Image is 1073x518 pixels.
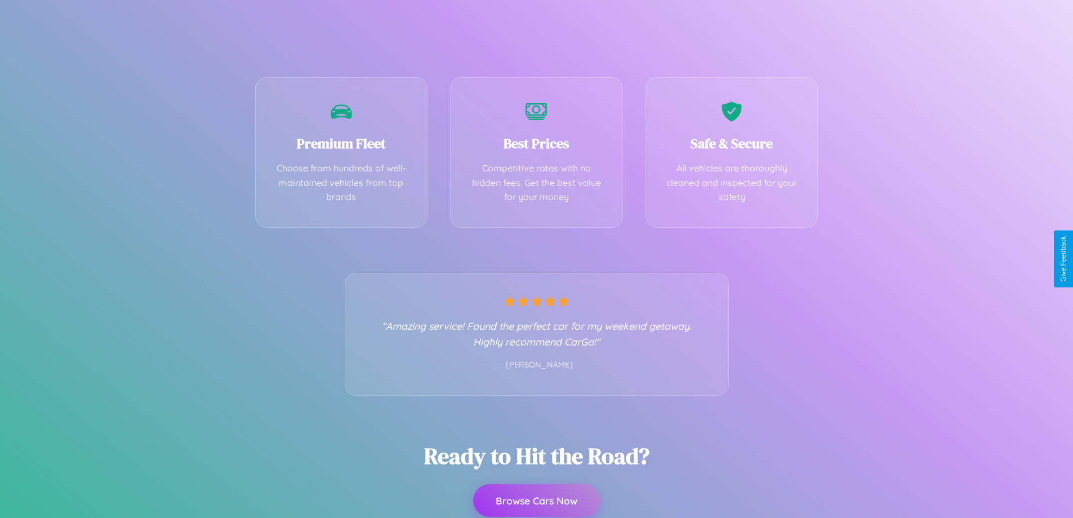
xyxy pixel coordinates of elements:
button: Browse Cars Now [473,484,600,517]
h2: Ready to Hit the Road? [424,441,649,471]
p: Choose from hundreds of well-maintained vehicles from top brands [273,161,411,205]
h3: Safe & Secure [663,134,801,153]
p: "Amazing service! Found the perfect car for my weekend getaway. Highly recommend CarGo!" [368,318,706,349]
p: Competitive rates with no hidden fees. Get the best value for your money [468,161,605,205]
h3: Premium Fleet [273,134,411,153]
h3: Best Prices [468,134,605,153]
div: Give Feedback [1059,236,1067,282]
p: - [PERSON_NAME] [368,358,706,373]
p: All vehicles are thoroughly cleaned and inspected for your safety [663,161,801,205]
